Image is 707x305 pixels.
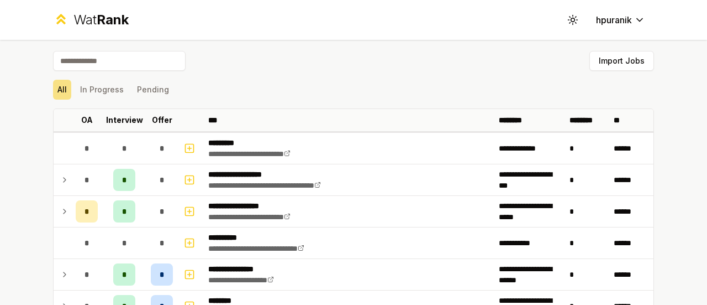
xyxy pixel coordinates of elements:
button: hpuranik [587,10,654,30]
p: OA [81,115,93,126]
button: Import Jobs [589,51,654,71]
button: Pending [133,80,173,100]
span: Rank [97,12,129,28]
a: WatRank [53,11,129,29]
p: Interview [106,115,143,126]
p: Offer [152,115,172,126]
button: In Progress [76,80,128,100]
div: Wat [73,11,129,29]
span: hpuranik [596,13,632,27]
button: All [53,80,71,100]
